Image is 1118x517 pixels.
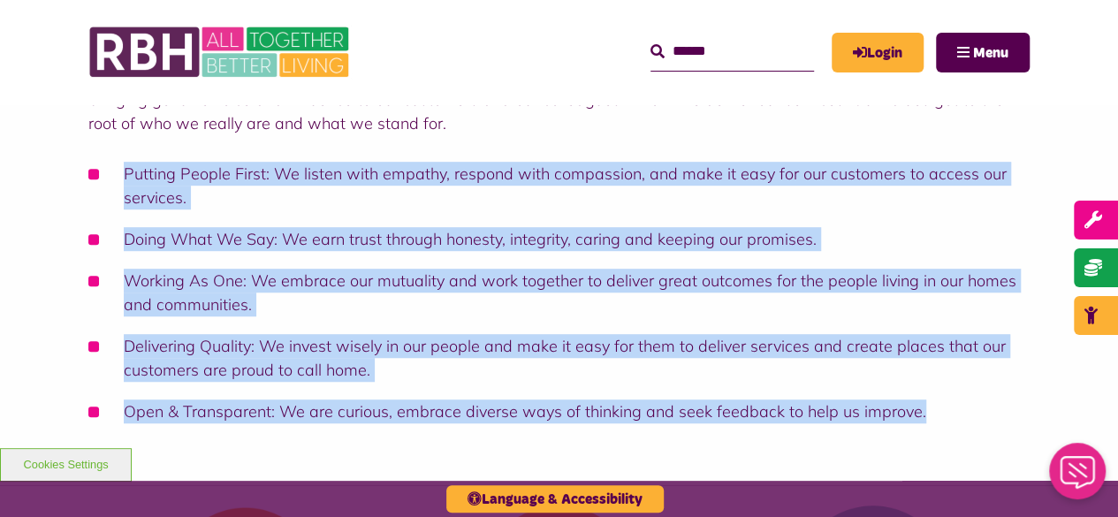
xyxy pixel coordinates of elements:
[88,399,1030,423] li: Open & Transparent: We are curious, embrace diverse ways of thinking and seek feedback to help us...
[88,227,1030,251] li: Doing What We Say: We earn trust through honesty, integrity, caring and keeping our promises.
[88,269,1030,316] li: Working As One: We embrace our mutuality and work together to deliver great outcomes for the peop...
[936,33,1030,72] button: Navigation
[446,485,664,513] button: Language & Accessibility
[88,334,1030,382] li: Delivering Quality: We invest wisely in our people and make it easy for them to deliver services ...
[1038,437,1118,517] iframe: Netcall Web Assistant for live chat
[832,33,924,72] a: MyRBH
[650,33,814,71] input: Search
[88,18,354,87] img: RBH
[88,162,1030,209] li: Putting People First: We listen with empathy, respond with compassion, and make it easy for our c...
[973,46,1008,60] span: Menu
